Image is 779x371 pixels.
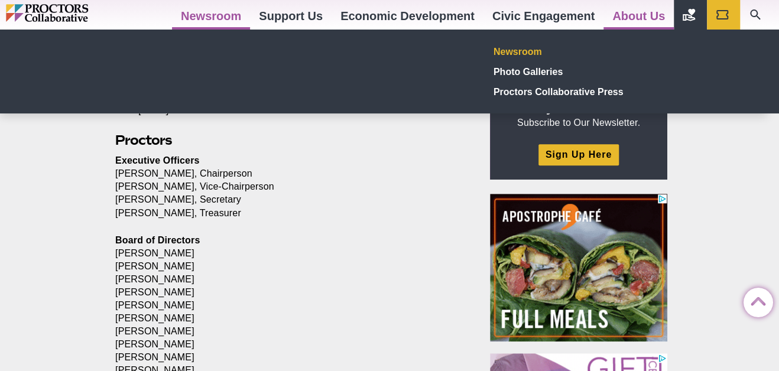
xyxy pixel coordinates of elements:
[115,131,463,149] h2: Proctors
[115,154,463,219] p: [PERSON_NAME], Chairperson [PERSON_NAME], Vice-Chairperson [PERSON_NAME], Secretary [PERSON_NAME]...
[744,288,767,312] a: Back to Top
[6,4,139,22] img: Proctors logo
[489,61,661,82] a: Photo Galleries
[490,194,667,341] iframe: Advertisement
[489,82,661,102] a: Proctors Collaborative Press
[115,155,200,165] strong: Executive Officers
[538,144,619,165] a: Sign Up Here
[115,235,200,245] strong: Board of Directors
[489,41,661,61] a: Newsroom
[504,99,653,129] p: Subscribe to Our Newsletter.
